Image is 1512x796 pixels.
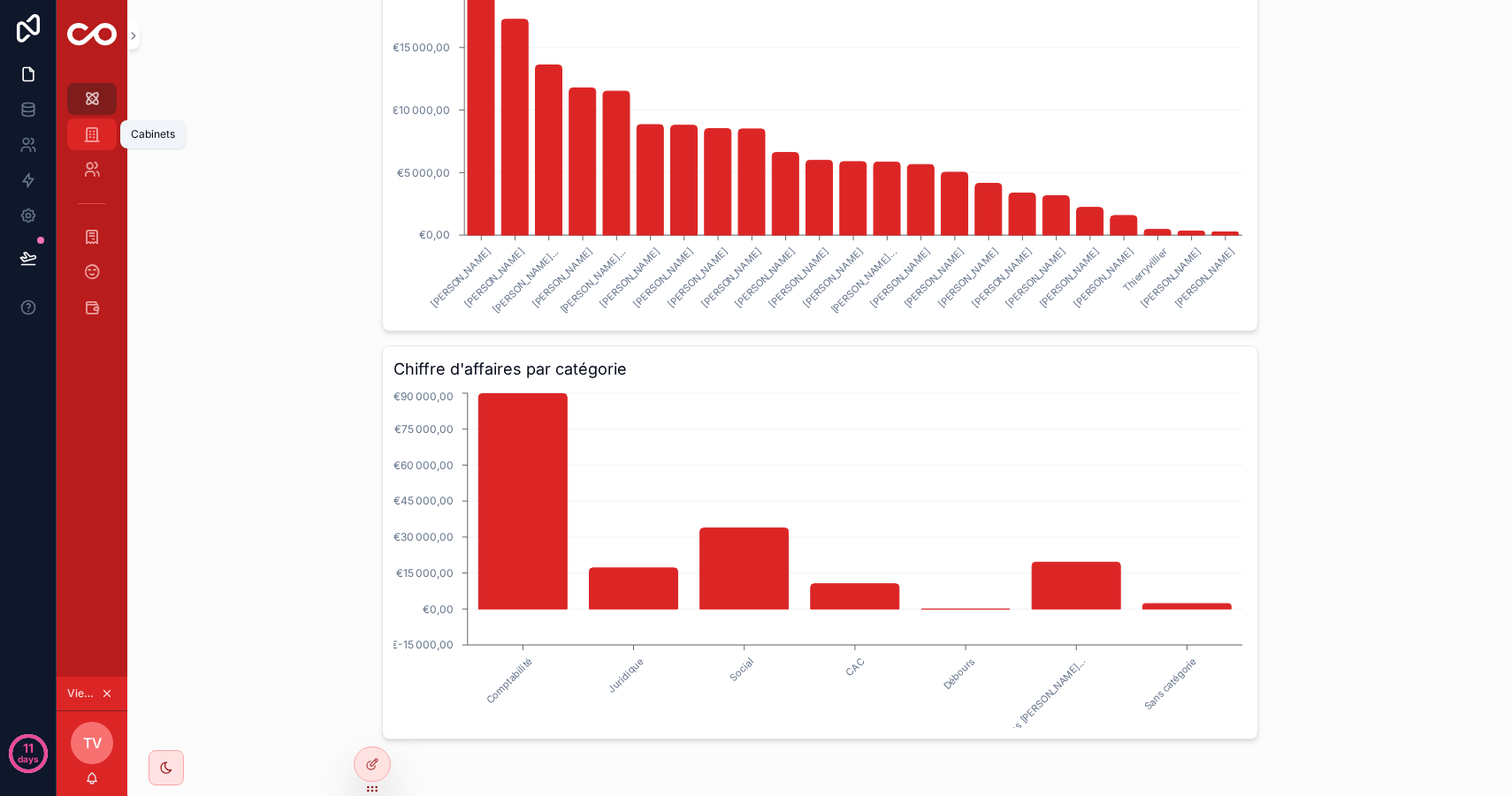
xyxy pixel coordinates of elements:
text: [PERSON_NAME] [969,246,1035,311]
text: [PERSON_NAME] [462,246,527,311]
tspan: €-15 000,00 [390,638,453,651]
text: Prestations [PERSON_NAME]... [978,656,1088,765]
text: [PERSON_NAME] [1138,246,1203,311]
tspan: €15 000,00 [395,566,453,580]
text: [PERSON_NAME] [935,246,1000,311]
text: [PERSON_NAME] [732,246,798,311]
text: CAC [843,656,867,679]
text: [PERSON_NAME] [699,246,764,311]
tspan: €15 000,00 [393,41,450,54]
text: [PERSON_NAME] [664,246,729,311]
text: Thierryvillier [1119,246,1169,295]
text: [PERSON_NAME]... [828,246,898,316]
text: [PERSON_NAME]... [557,246,628,316]
text: Débours [940,656,977,693]
text: [PERSON_NAME] [428,246,493,311]
tspan: €10 000,00 [392,103,450,117]
div: Cabinets [131,127,175,141]
tspan: €60 000,00 [393,459,453,472]
text: [PERSON_NAME] [630,246,696,311]
p: days [18,747,39,771]
text: [PERSON_NAME] [867,246,933,311]
text: [PERSON_NAME] [1036,246,1102,311]
span: TV [83,732,102,754]
text: [PERSON_NAME] [597,246,662,311]
tspan: €5 000,00 [397,166,450,179]
text: [PERSON_NAME] [766,246,831,311]
text: [PERSON_NAME] [529,246,594,311]
text: [PERSON_NAME] [901,246,966,311]
span: Viewing as Thierry [67,686,97,701]
text: [PERSON_NAME] [1071,246,1136,311]
p: 11 [23,739,34,757]
text: [PERSON_NAME]... [490,246,561,316]
text: [PERSON_NAME] [1003,246,1068,311]
tspan: €0,00 [422,603,453,616]
h3: Chiffre d'affaires par catégorie [393,357,1247,382]
tspan: €90 000,00 [393,390,453,403]
div: chart [393,389,1247,728]
text: Juridique [605,656,645,695]
tspan: €0,00 [419,228,450,241]
text: [PERSON_NAME] [1172,246,1237,311]
text: Comptabilité [483,656,534,707]
text: [PERSON_NAME] [799,246,865,311]
img: App logo [67,23,117,49]
tspan: €75 000,00 [393,422,453,436]
div: scrollable content [57,71,127,346]
tspan: €45 000,00 [393,494,453,507]
tspan: €30 000,00 [393,530,453,543]
text: Sans catégorie [1141,656,1198,713]
text: Social [727,656,756,685]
